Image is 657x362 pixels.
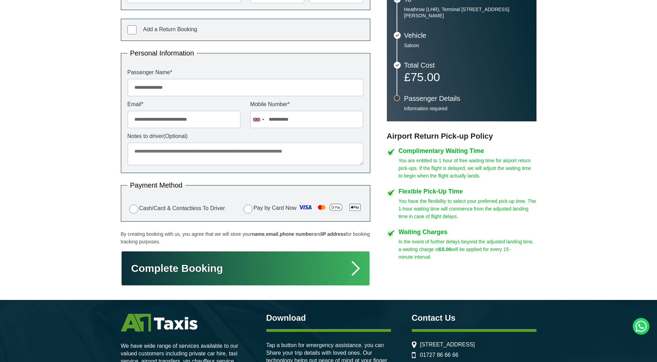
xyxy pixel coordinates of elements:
strong: £5.00 [439,247,451,252]
input: Pay by Card Now [243,205,252,214]
input: Cash/Card & Contactless To Driver [129,205,138,214]
a: 01727 86 66 66 [420,352,459,358]
p: By creating booking with us, you agree that we will store your , , and for booking tracking purpo... [121,230,370,245]
strong: name [252,231,265,237]
h4: Flexible Pick-Up Time [399,188,536,195]
label: Mobile Number [250,102,363,107]
label: Pay by Card Now [242,202,364,215]
label: Cash/Card & Contactless To Driver [127,204,225,214]
img: A1 Taxis St Albans [121,314,197,331]
span: Add a Return Booking [143,26,197,32]
legend: Personal Information [127,50,197,57]
li: [STREET_ADDRESS] [412,342,536,348]
strong: IP address [321,231,346,237]
label: Passenger Name [127,70,364,75]
legend: Payment Method [127,182,185,189]
h4: Complimentary Waiting Time [399,148,536,154]
h3: Airport Return Pick-up Policy [387,132,536,141]
strong: email [266,231,278,237]
h3: Vehicle [404,32,530,39]
h3: Passenger Details [404,95,530,102]
label: Email [127,102,241,107]
p: Information required [404,105,530,112]
p: In the event of further delays beyond the adjusted landing time, a waiting charge of will be appl... [399,238,536,261]
h3: Contact Us [412,314,536,322]
div: United Kingdom: +44 [250,111,266,128]
h3: Total Cost [404,62,530,69]
p: You are entitled to 1 hour of free waiting time for airport return pick-ups. If the flight is del... [399,157,536,180]
h4: Waiting Charges [399,229,536,235]
button: Complete Booking [121,251,370,286]
p: Heathrow (LHR), Terminal [STREET_ADDRESS][PERSON_NAME] [404,6,530,19]
p: £ [404,72,530,82]
strong: phone number [280,231,313,237]
label: Notes to driver [127,133,364,139]
h3: Download [266,314,391,322]
p: Saloon [404,42,530,49]
p: You have the flexibility to select your preferred pick-up time. The 1-hour waiting time will comm... [399,197,536,220]
span: 75.00 [410,70,440,84]
span: (Optional) [163,133,188,139]
input: Add a Return Booking [127,25,136,34]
